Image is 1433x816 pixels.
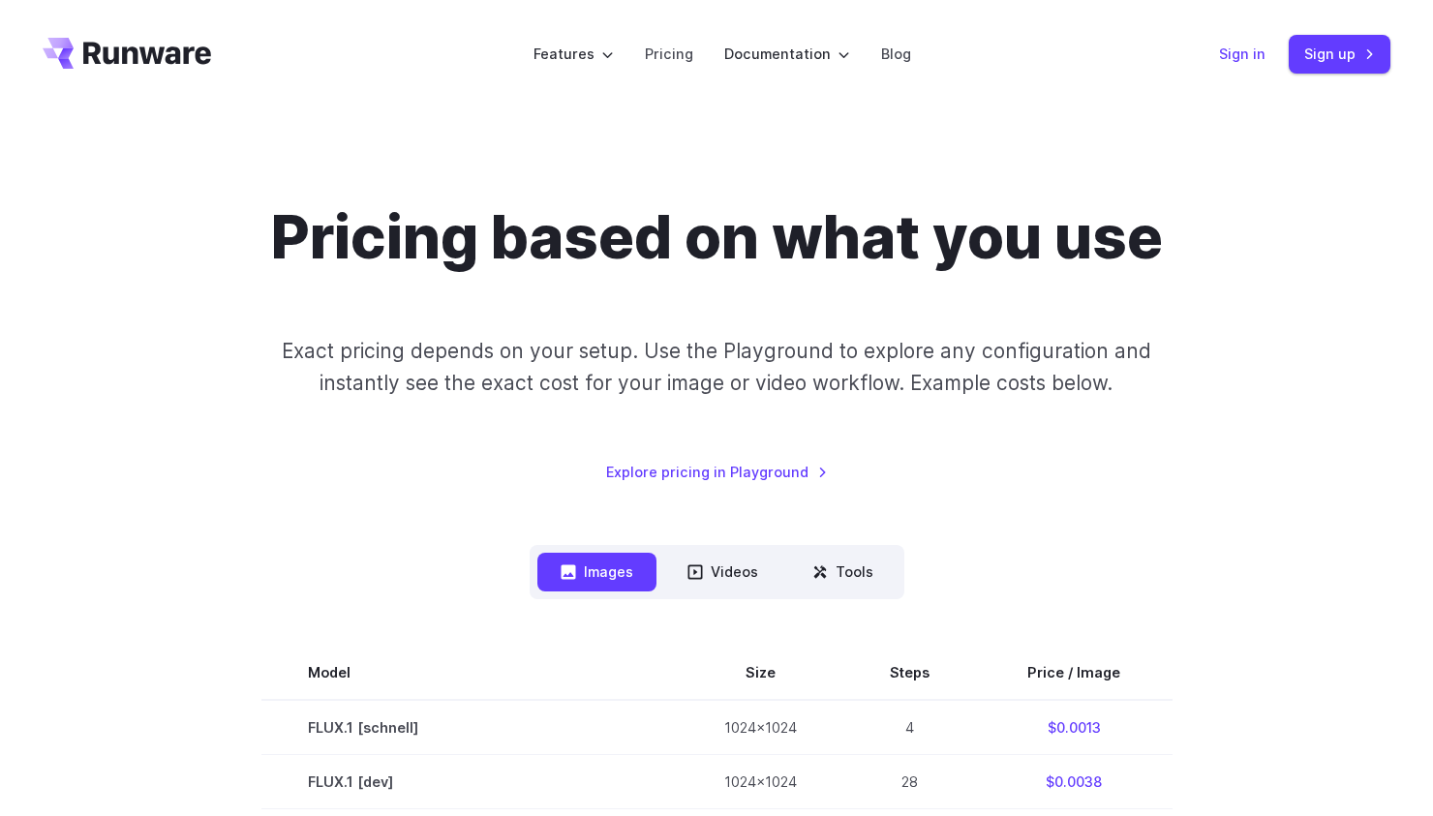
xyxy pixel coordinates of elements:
a: Sign up [1289,35,1390,73]
th: Size [678,646,843,700]
td: $0.0013 [976,700,1173,755]
a: Pricing [645,43,693,65]
th: Price / Image [976,646,1173,700]
button: Images [537,553,656,590]
a: Sign in [1219,43,1265,65]
td: 1024x1024 [678,700,843,755]
h1: Pricing based on what you use [271,201,1163,273]
label: Documentation [724,43,850,65]
td: $0.0038 [976,754,1173,808]
a: Explore pricing in Playground [606,461,828,483]
th: Steps [843,646,976,700]
td: 1024x1024 [678,754,843,808]
td: FLUX.1 [schnell] [261,700,678,755]
td: 28 [843,754,976,808]
th: Model [261,646,678,700]
p: Exact pricing depends on your setup. Use the Playground to explore any configuration and instantl... [245,335,1188,400]
button: Tools [789,553,897,590]
td: FLUX.1 [dev] [261,754,678,808]
td: 4 [843,700,976,755]
a: Go to / [43,38,211,69]
label: Features [534,43,614,65]
button: Videos [664,553,781,590]
a: Blog [881,43,911,65]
